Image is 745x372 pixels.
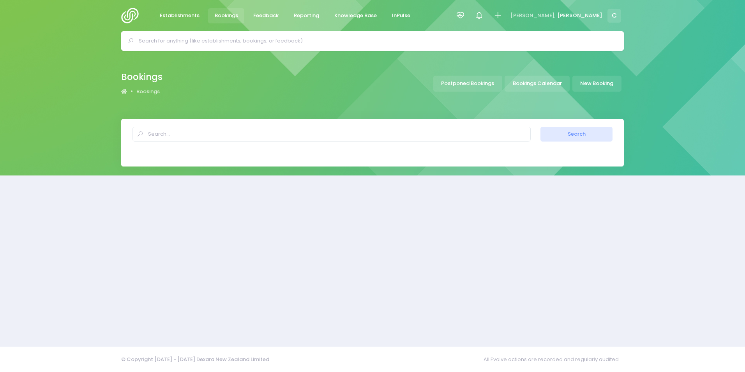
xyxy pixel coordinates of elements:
span: C [607,9,621,23]
a: Bookings Calendar [505,76,570,92]
span: [PERSON_NAME], [510,12,556,19]
span: Establishments [160,12,199,19]
span: InPulse [392,12,410,19]
span: All Evolve actions are recorded and regularly audited. [484,352,624,367]
a: New Booking [572,76,621,92]
a: Bookings [136,88,160,96]
input: Search for anything (like establishments, bookings, or feedback) [139,35,613,47]
a: Postponed Bookings [433,76,502,92]
span: Knowledge Base [334,12,377,19]
h2: Bookings [121,72,162,82]
a: InPulse [385,8,417,23]
img: Logo [121,8,143,23]
a: Establishments [153,8,206,23]
a: Feedback [247,8,285,23]
span: Reporting [294,12,319,19]
button: Search [540,127,612,142]
span: Bookings [215,12,238,19]
input: Search... [132,127,531,142]
a: Knowledge Base [328,8,383,23]
span: Feedback [253,12,279,19]
span: [PERSON_NAME] [557,12,602,19]
span: © Copyright [DATE] - [DATE] Dexara New Zealand Limited [121,356,269,363]
a: Bookings [208,8,244,23]
a: Reporting [287,8,325,23]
